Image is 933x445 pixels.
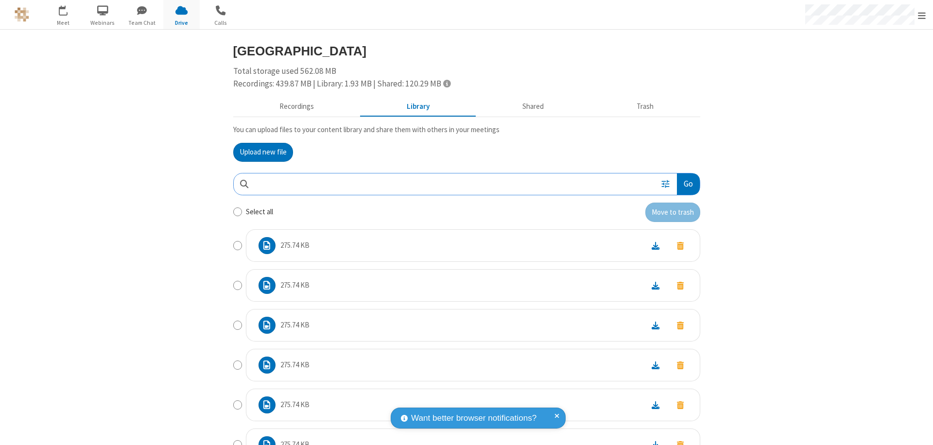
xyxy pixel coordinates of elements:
button: Upload new file [233,143,293,162]
button: Shared during meetings [476,98,590,116]
p: You can upload files to your content library and share them with others in your meetings [233,124,700,136]
div: Total storage used 562.08 MB [233,65,700,90]
h3: [GEOGRAPHIC_DATA] [233,44,700,58]
img: QA Selenium DO NOT DELETE OR CHANGE [15,7,29,22]
a: Download file [643,320,668,331]
p: 275.74 KB [280,240,310,251]
p: 275.74 KB [280,359,310,371]
a: Download file [643,280,668,291]
span: Totals displayed include files that have been moved to the trash. [443,79,450,87]
div: Recordings: 439.87 MB | Library: 1.93 MB | Shared: 120.29 MB [233,78,700,90]
button: Content library [361,98,476,116]
button: Move to trash [668,398,692,411]
button: Move to trash [668,359,692,372]
label: Select all [246,206,273,218]
p: 275.74 KB [280,399,310,411]
a: Download file [643,240,668,251]
div: 1 [66,5,72,13]
button: Move to trash [668,279,692,292]
span: Webinars [85,18,121,27]
a: Download file [643,399,668,411]
a: Download file [643,359,668,371]
span: Team Chat [124,18,160,27]
button: Move to trash [668,319,692,332]
button: Recorded meetings [233,98,361,116]
button: Move to trash [645,203,700,222]
p: 275.74 KB [280,280,310,291]
span: Calls [203,18,239,27]
button: Trash [590,98,700,116]
span: Meet [45,18,82,27]
button: Go [677,173,699,195]
p: 275.74 KB [280,320,310,331]
span: Drive [163,18,200,27]
button: Move to trash [668,239,692,252]
span: Want better browser notifications? [411,412,536,425]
